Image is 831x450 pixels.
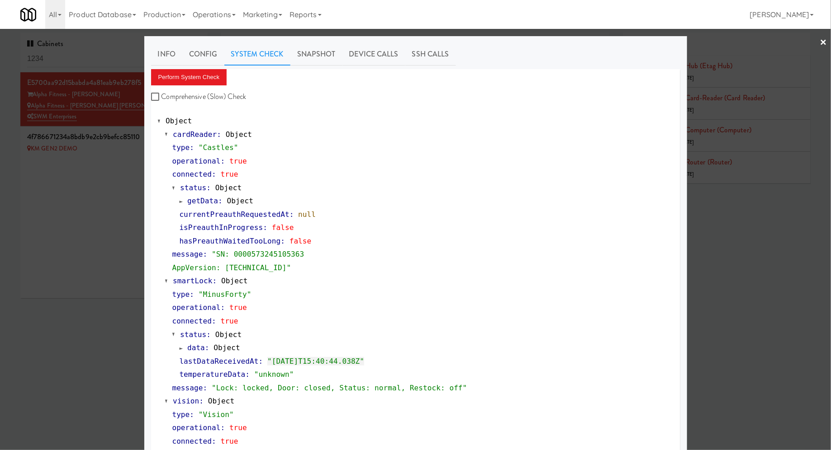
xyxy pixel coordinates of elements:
span: operational [172,157,221,165]
span: "Vision" [199,410,234,419]
span: connected [172,437,212,445]
span: : [205,343,209,352]
span: : [218,197,223,205]
span: message [172,384,203,392]
span: : [221,157,225,165]
img: Micromart [20,7,36,23]
span: hasPreauthWaitedTooLong [180,237,281,245]
label: Comprehensive (Slow) Check [151,90,247,103]
a: × [820,29,827,57]
span: cardReader [173,130,217,139]
span: false [290,237,312,245]
span: : [259,357,263,366]
span: true [229,303,247,312]
span: message [172,250,203,258]
span: null [298,210,316,219]
span: Object [215,183,242,192]
span: "Lock: locked, Door: closed, Status: normal, Restock: off" [212,384,467,392]
span: true [221,170,238,178]
span: currentPreauthRequestedAt [180,210,290,219]
span: : [212,437,216,445]
span: connected [172,317,212,325]
span: : [190,290,194,299]
span: temperatureData [180,370,246,379]
span: : [206,183,211,192]
span: "MinusForty" [199,290,252,299]
span: : [280,237,285,245]
span: false [272,223,294,232]
span: type [172,410,190,419]
span: : [190,410,194,419]
a: SSH Calls [405,43,456,66]
span: Object [215,330,242,339]
span: vision [173,397,199,405]
span: : [212,170,216,178]
span: smartLock [173,277,213,285]
span: operational [172,423,221,432]
button: Perform System Check [151,69,227,85]
span: true [229,423,247,432]
a: Device Calls [342,43,405,66]
a: Snapshot [290,43,342,66]
span: "[DATE]T15:40:44.038Z" [267,357,364,366]
span: status [180,330,206,339]
span: "SN: 0000573245105363 AppVersion: [TECHNICAL_ID]" [172,250,304,272]
span: isPreauthInProgress [180,223,263,232]
a: System Check [224,43,290,66]
a: Info [151,43,182,66]
span: : [213,277,217,285]
span: : [263,223,267,232]
span: "unknown" [254,370,294,379]
span: : [199,397,204,405]
span: getData [187,197,218,205]
span: lastDataReceivedAt [180,357,259,366]
span: : [221,423,225,432]
span: type [172,143,190,152]
span: : [221,303,225,312]
span: type [172,290,190,299]
span: : [290,210,294,219]
span: Object [221,277,247,285]
span: Object [166,117,192,125]
span: : [212,317,216,325]
a: Config [182,43,224,66]
span: true [221,317,238,325]
span: data [187,343,205,352]
span: : [203,250,208,258]
span: status [180,183,206,192]
span: Object [226,130,252,139]
span: true [221,437,238,445]
span: : [217,130,221,139]
span: : [246,370,250,379]
span: "Castles" [199,143,238,152]
span: operational [172,303,221,312]
span: true [229,157,247,165]
input: Comprehensive (Slow) Check [151,94,161,101]
span: connected [172,170,212,178]
span: : [203,384,208,392]
span: Object [214,343,240,352]
span: : [206,330,211,339]
span: : [190,143,194,152]
span: Object [208,397,234,405]
span: Object [227,197,253,205]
